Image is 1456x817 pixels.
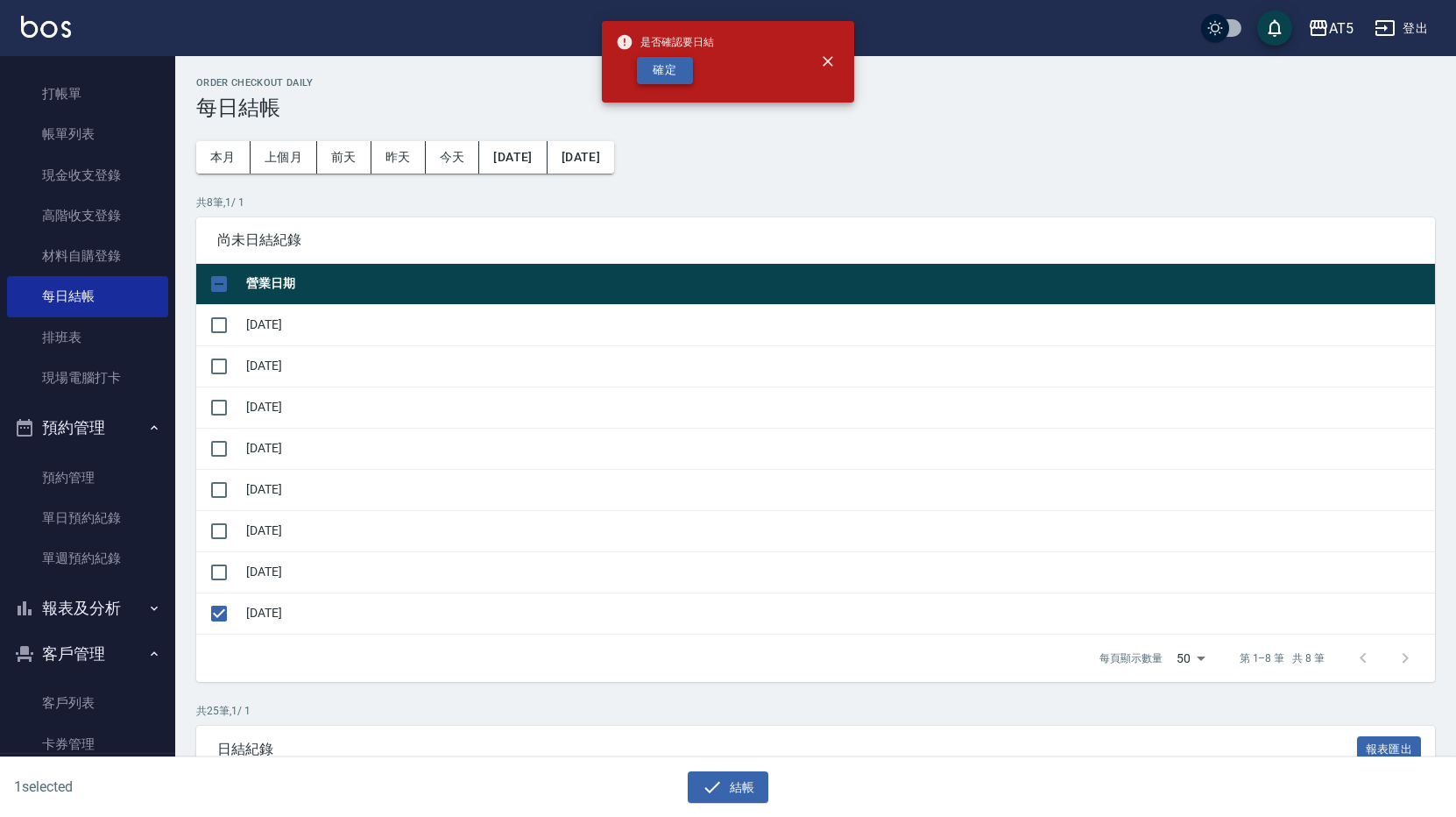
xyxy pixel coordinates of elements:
[7,276,168,316] a: 每日結帳
[242,593,1435,634] td: [DATE]
[479,141,547,174] button: [DATE]
[7,498,168,538] a: 單日預約紀錄
[1099,650,1163,666] p: 每頁顯示數量
[196,703,1435,719] p: 共 25 筆, 1 / 1
[317,141,371,174] button: 前天
[7,405,168,451] button: 預約管理
[242,469,1435,510] td: [DATE]
[21,16,71,38] img: Logo
[7,236,168,276] a: 材料自購登錄
[196,77,1435,89] h2: Order checkout daily
[7,195,168,236] a: 高階收支登錄
[809,42,847,81] button: close
[548,141,614,174] button: [DATE]
[7,586,168,631] button: 報表及分析
[688,771,769,804] button: 結帳
[7,155,168,195] a: 現金收支登錄
[7,358,168,398] a: 現場電腦打卡
[242,428,1435,469] td: [DATE]
[196,141,251,174] button: 本月
[1368,12,1435,45] button: 登出
[371,141,426,174] button: 昨天
[196,195,1435,210] p: 共 8 筆, 1 / 1
[242,345,1435,387] td: [DATE]
[7,724,168,764] a: 卡券管理
[242,510,1435,551] td: [DATE]
[242,264,1435,305] th: 營業日期
[1301,11,1361,46] button: AT5
[196,96,1435,120] h3: 每日結帳
[1240,650,1325,666] p: 第 1–8 筆 共 8 筆
[7,458,168,498] a: 預約管理
[242,551,1435,593] td: [DATE]
[7,683,168,723] a: 客戶列表
[7,538,168,579] a: 單週預約紀錄
[1329,18,1354,39] div: AT5
[616,33,714,51] span: 是否確認要日結
[426,141,480,174] button: 今天
[1170,635,1212,682] div: 50
[1357,740,1422,757] a: 報表匯出
[7,631,168,677] button: 客戶管理
[217,231,1414,249] span: 尚未日結紀錄
[251,141,317,174] button: 上個月
[242,304,1435,345] td: [DATE]
[1357,736,1422,764] button: 報表匯出
[217,741,1357,758] span: 日結紀錄
[242,387,1435,428] td: [DATE]
[14,776,361,798] h6: 1 selected
[7,317,168,358] a: 排班表
[7,114,168,154] a: 帳單列表
[1257,11,1292,46] button: save
[637,57,693,84] button: 確定
[7,74,168,114] a: 打帳單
